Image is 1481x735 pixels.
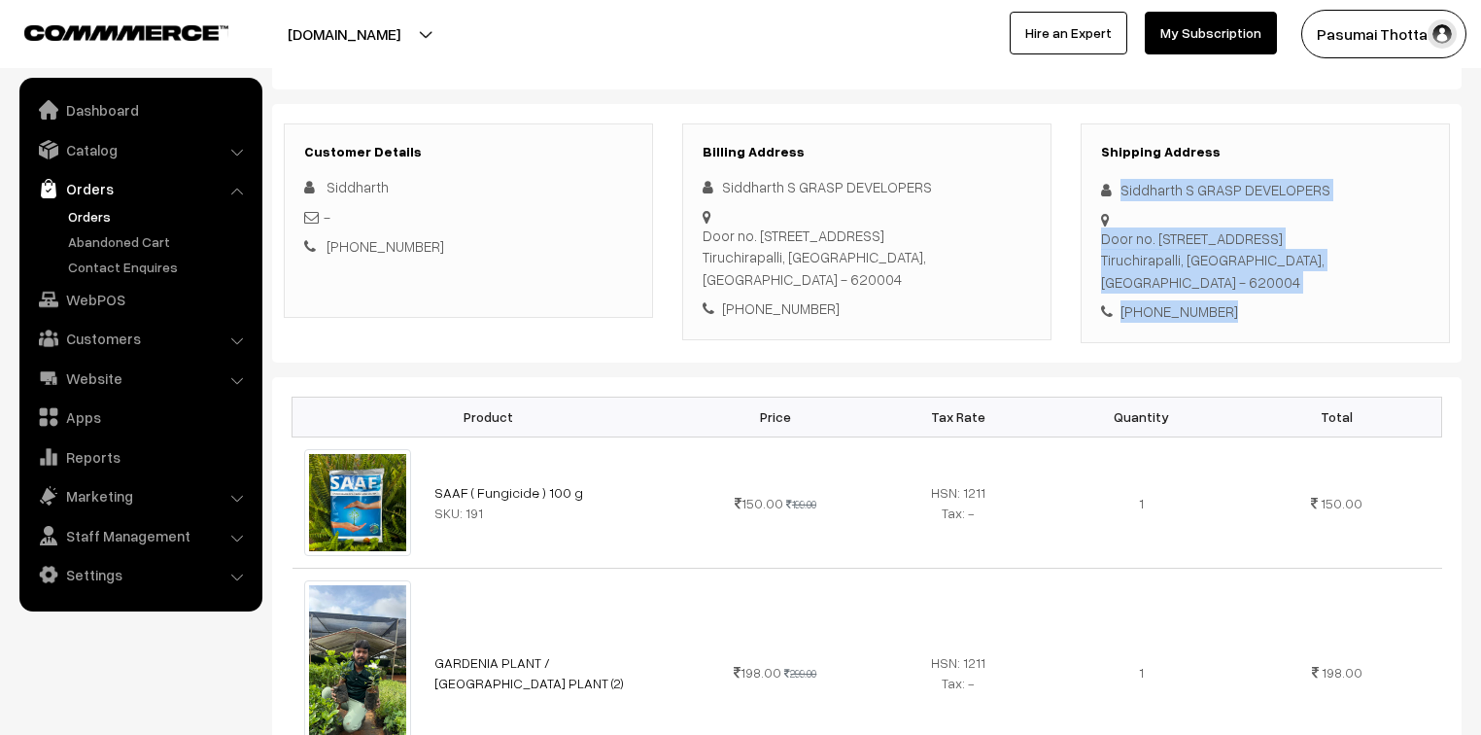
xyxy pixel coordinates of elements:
a: Website [24,361,256,396]
span: 150.00 [735,495,783,511]
a: Contact Enquires [63,257,256,277]
div: Door no. [STREET_ADDRESS] Tiruchirapalli, [GEOGRAPHIC_DATA], [GEOGRAPHIC_DATA] - 620004 [703,225,1031,291]
span: 1 [1139,495,1144,511]
a: SAAF ( Fungicide ) 100 g [434,484,583,501]
span: 150.00 [1321,495,1362,511]
strike: 299.00 [784,667,816,680]
a: Marketing [24,478,256,513]
a: Reports [24,439,256,474]
a: Orders [24,171,256,206]
a: Hire an Expert [1010,12,1127,54]
a: Abandoned Cart [63,231,256,252]
img: IMG_20230803_175631_760.jpg [304,449,411,556]
span: 1 [1139,664,1144,681]
a: My Subscription [1145,12,1277,54]
a: Orders [63,206,256,227]
a: Staff Management [24,518,256,553]
th: Quantity [1050,397,1232,437]
div: Door no. [STREET_ADDRESS] Tiruchirapalli, [GEOGRAPHIC_DATA], [GEOGRAPHIC_DATA] - 620004 [1101,227,1429,294]
a: Apps [24,400,256,435]
span: 198.00 [1322,664,1362,681]
div: Siddharth S GRASP DEVELOPERS [1101,179,1429,201]
span: HSN: 1211 Tax: - [931,654,985,691]
a: GARDENIA PLANT / [GEOGRAPHIC_DATA] PLANT (2) [434,654,624,691]
a: COMMMERCE [24,19,194,43]
a: Settings [24,557,256,592]
div: [PHONE_NUMBER] [1101,300,1429,323]
h3: Shipping Address [1101,144,1429,160]
strike: 199.00 [786,498,816,510]
a: Catalog [24,132,256,167]
a: Customers [24,321,256,356]
button: [DOMAIN_NAME] [220,10,468,58]
div: Siddharth S GRASP DEVELOPERS [703,176,1031,198]
a: WebPOS [24,282,256,317]
div: SKU: 191 [434,503,672,523]
img: COMMMERCE [24,25,228,40]
a: [PHONE_NUMBER] [327,237,444,255]
span: 198.00 [734,664,781,681]
img: user [1428,19,1457,49]
th: Product [293,397,684,437]
div: [PHONE_NUMBER] [703,297,1031,320]
h3: Customer Details [304,144,633,160]
th: Tax Rate [867,397,1050,437]
div: - [304,206,633,228]
h3: Billing Address [703,144,1031,160]
th: Total [1232,397,1441,437]
span: Siddharth [327,178,389,195]
span: HSN: 1211 Tax: - [931,484,985,521]
button: Pasumai Thotta… [1301,10,1466,58]
th: Price [684,397,867,437]
a: Dashboard [24,92,256,127]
